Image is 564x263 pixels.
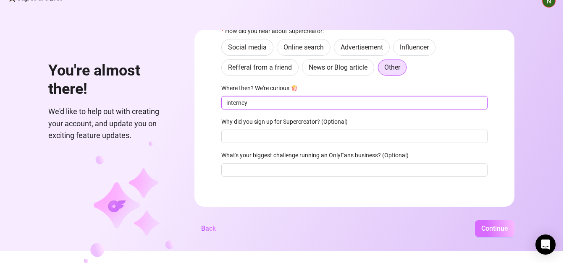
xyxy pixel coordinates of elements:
[194,220,223,237] button: Back
[201,224,216,232] span: Back
[283,43,324,51] span: Online search
[48,106,174,141] span: We'd like to help out with creating your account, and update you on exciting feature updates.
[221,163,488,177] input: What's your biggest challenge running an OnlyFans business? (Optional)
[309,63,367,71] span: News or Blog article
[400,43,429,51] span: Influencer
[341,43,383,51] span: Advertisement
[228,63,292,71] span: Refferal from a friend
[475,220,514,237] button: Continue
[221,130,488,143] input: Why did you sign up for Supercreator? (Optional)
[535,234,556,255] div: Open Intercom Messenger
[221,151,414,160] label: What's your biggest challenge running an OnlyFans business? (Optional)
[384,63,400,71] span: Other
[48,62,174,98] h1: You're almost there!
[221,117,353,126] label: Why did you sign up for Supercreator? (Optional)
[221,83,303,93] label: Where then? We're curious 🍿
[228,43,267,51] span: Social media
[221,26,329,36] label: How did you hear about Supercreator:
[481,224,508,232] span: Continue
[221,96,488,109] input: Where then? We're curious 🍿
